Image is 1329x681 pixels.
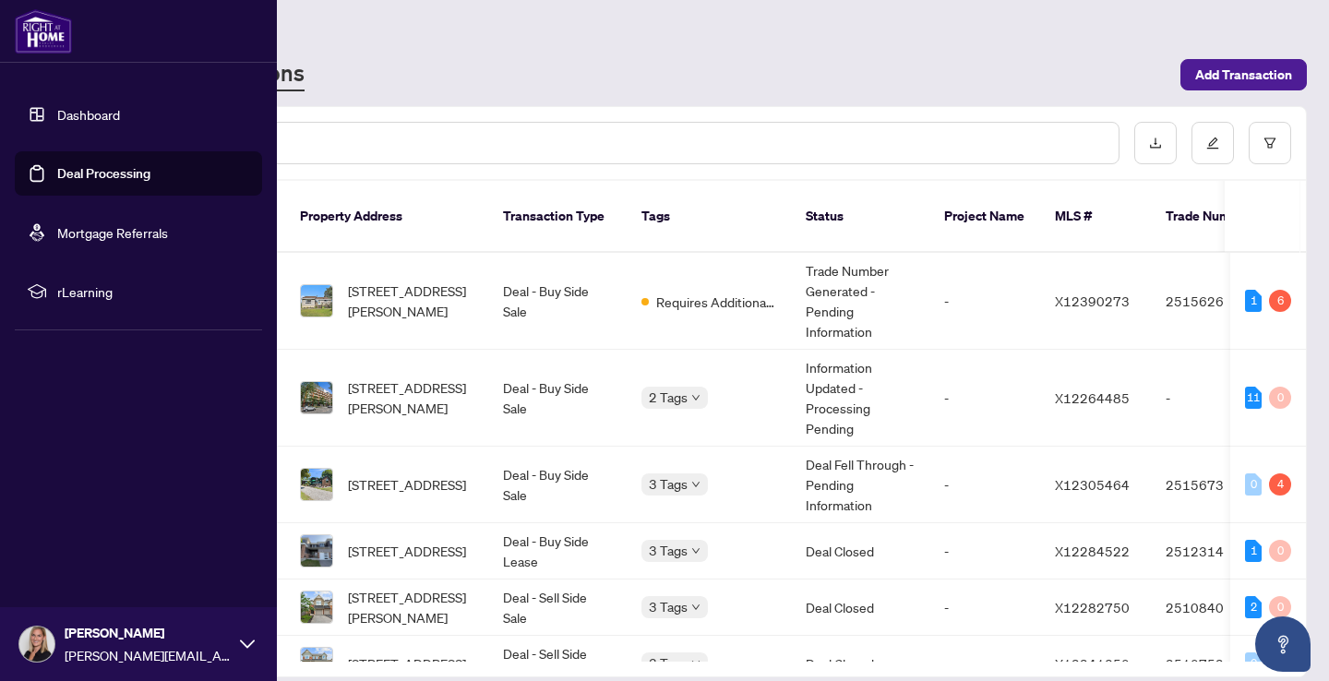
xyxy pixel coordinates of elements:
[488,447,627,523] td: Deal - Buy Side Sale
[1245,473,1262,496] div: 0
[1151,447,1280,523] td: 2515673
[649,652,688,674] span: 3 Tags
[1151,350,1280,447] td: -
[348,541,466,561] span: [STREET_ADDRESS]
[791,350,929,447] td: Information Updated - Processing Pending
[1269,473,1291,496] div: 4
[1151,253,1280,350] td: 2515626
[656,292,776,312] span: Requires Additional Docs
[929,447,1040,523] td: -
[1263,137,1276,149] span: filter
[301,591,332,623] img: thumbnail-img
[1195,60,1292,90] span: Add Transaction
[301,648,332,679] img: thumbnail-img
[1040,181,1151,253] th: MLS #
[691,603,700,612] span: down
[488,579,627,636] td: Deal - Sell Side Sale
[348,474,466,495] span: [STREET_ADDRESS]
[691,659,700,668] span: down
[1191,122,1234,164] button: edit
[627,181,791,253] th: Tags
[929,579,1040,636] td: -
[1180,59,1307,90] button: Add Transaction
[649,596,688,617] span: 3 Tags
[691,546,700,556] span: down
[301,285,332,317] img: thumbnail-img
[1245,387,1262,409] div: 11
[57,106,120,123] a: Dashboard
[1151,181,1280,253] th: Trade Number
[649,387,688,408] span: 2 Tags
[1245,540,1262,562] div: 1
[791,447,929,523] td: Deal Fell Through - Pending Information
[19,627,54,662] img: Profile Icon
[57,165,150,182] a: Deal Processing
[791,579,929,636] td: Deal Closed
[488,523,627,579] td: Deal - Buy Side Lease
[649,540,688,561] span: 3 Tags
[57,224,168,241] a: Mortgage Referrals
[791,253,929,350] td: Trade Number Generated - Pending Information
[649,473,688,495] span: 3 Tags
[1151,523,1280,579] td: 2512314
[1269,540,1291,562] div: 0
[348,653,466,674] span: [STREET_ADDRESS]
[929,253,1040,350] td: -
[1249,122,1291,164] button: filter
[929,523,1040,579] td: -
[1134,122,1177,164] button: download
[1055,389,1130,406] span: X12264485
[348,377,473,418] span: [STREET_ADDRESS][PERSON_NAME]
[1055,655,1130,672] span: X12241350
[488,181,627,253] th: Transaction Type
[1245,290,1262,312] div: 1
[1245,652,1262,675] div: 0
[1055,543,1130,559] span: X12284522
[301,382,332,413] img: thumbnail-img
[791,523,929,579] td: Deal Closed
[1255,616,1311,672] button: Open asap
[1206,137,1219,149] span: edit
[285,181,488,253] th: Property Address
[929,350,1040,447] td: -
[929,181,1040,253] th: Project Name
[348,587,473,627] span: [STREET_ADDRESS][PERSON_NAME]
[1149,137,1162,149] span: download
[1269,596,1291,618] div: 0
[1055,599,1130,615] span: X12282750
[488,253,627,350] td: Deal - Buy Side Sale
[348,281,473,321] span: [STREET_ADDRESS][PERSON_NAME]
[1269,387,1291,409] div: 0
[1269,290,1291,312] div: 6
[488,350,627,447] td: Deal - Buy Side Sale
[1055,293,1130,309] span: X12390273
[15,9,72,54] img: logo
[301,535,332,567] img: thumbnail-img
[57,281,249,302] span: rLearning
[65,645,231,665] span: [PERSON_NAME][EMAIL_ADDRESS][DOMAIN_NAME]
[691,480,700,489] span: down
[1245,596,1262,618] div: 2
[791,181,929,253] th: Status
[301,469,332,500] img: thumbnail-img
[691,393,700,402] span: down
[1055,476,1130,493] span: X12305464
[65,623,231,643] span: [PERSON_NAME]
[1151,579,1280,636] td: 2510840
